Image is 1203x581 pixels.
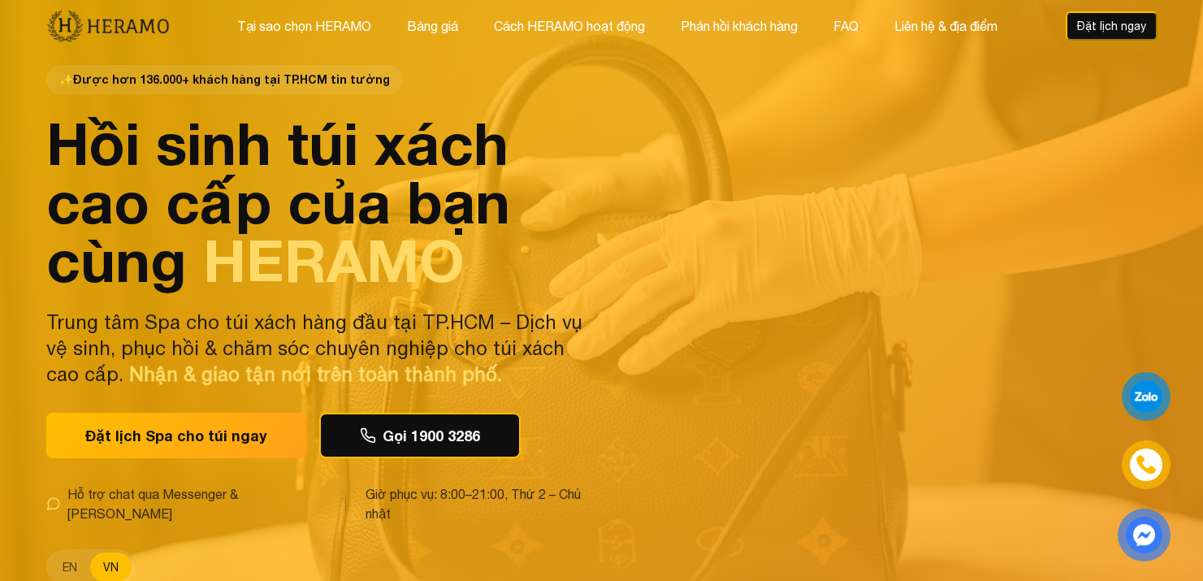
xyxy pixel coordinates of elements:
[67,484,326,523] span: Hỗ trợ chat qua Messenger & [PERSON_NAME]
[46,65,403,94] span: Được hơn 136.000+ khách hàng tại TP.HCM tin tưởng
[46,309,592,387] p: Trung tâm Spa cho túi xách hàng đầu tại TP.HCM – Dịch vụ vệ sinh, phục hồi & chăm sóc chuyên nghi...
[489,15,650,37] button: Cách HERAMO hoạt động
[402,15,463,37] button: Bảng giá
[232,15,376,37] button: Tại sao chọn HERAMO
[46,413,306,458] button: Đặt lịch Spa cho túi ngay
[366,484,592,523] span: Giờ phục vụ: 8:00–21:00, Thứ 2 – Chủ nhật
[46,9,171,43] img: new-logo.3f60348b.png
[203,225,465,295] span: HERAMO
[1124,443,1168,487] a: phone-icon
[59,72,73,88] span: star
[889,15,1002,37] button: Liên hệ & địa điểm
[319,413,521,458] button: Gọi 1900 3286
[676,15,803,37] button: Phản hồi khách hàng
[1066,11,1158,41] button: Đặt lịch ngay
[1137,456,1156,474] img: phone-icon
[46,114,592,289] h1: Hồi sinh túi xách cao cấp của bạn cùng
[829,15,863,37] button: FAQ
[129,362,502,385] span: Nhận & giao tận nơi trên toàn thành phố.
